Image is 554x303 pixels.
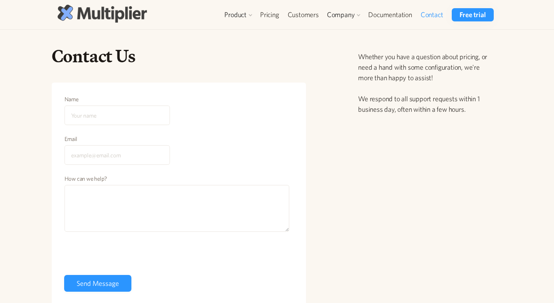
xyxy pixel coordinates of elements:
[52,45,306,67] h1: Contact Us
[65,135,170,143] label: Email
[358,51,495,115] p: Whether you have a question about pricing, or need a hand with some configuration, we're more tha...
[364,8,416,21] a: Documentation
[64,275,131,292] input: Send Message
[256,8,283,21] a: Pricing
[452,8,493,21] a: Free trial
[64,95,294,295] form: Contact Form
[327,10,355,19] div: Company
[224,10,246,19] div: Product
[283,8,323,21] a: Customers
[65,175,290,183] label: How can we help?
[323,8,364,21] div: Company
[64,241,182,272] iframe: reCAPTCHA
[65,145,170,165] input: example@email.com
[65,95,170,103] label: Name
[220,8,256,21] div: Product
[416,8,447,21] a: Contact
[65,106,170,125] input: Your name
